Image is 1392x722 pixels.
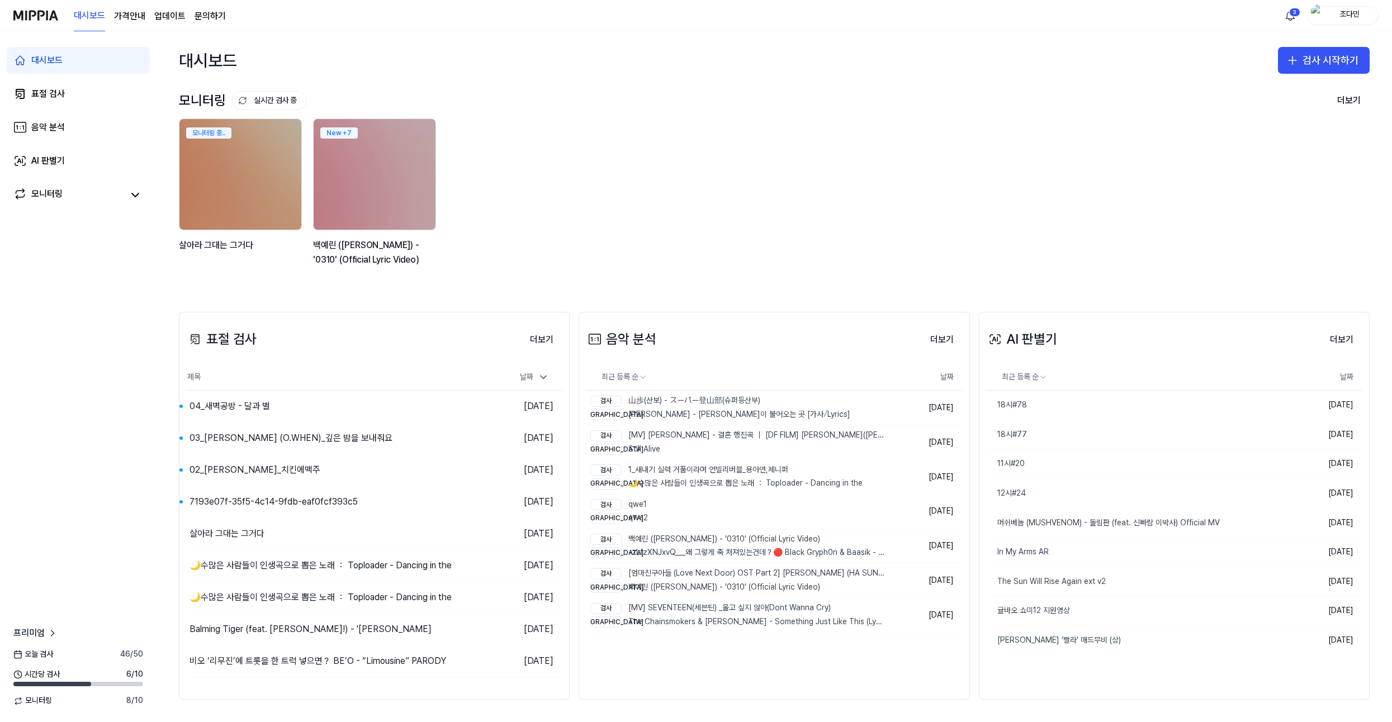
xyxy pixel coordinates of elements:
button: 실시간 검사 중 [232,91,306,110]
div: 🌙수많은 사람들이 인생곡으로 뽑은 노래 ： Toploader - Dancing in the [590,478,863,489]
a: 검사[MV] SEVENTEEN(세븐틴) _울고 싶지 않아(Dont Wanna Cry)[DEMOGRAPHIC_DATA]The Chainsmokers & [PERSON_NAME]... [586,598,887,632]
a: 12시#24 [986,479,1298,508]
a: 검사qwe1[DEMOGRAPHIC_DATA]qwe2 [586,495,887,529]
div: [엄마친구아들 (Love Next Door) OST Part 2] [PERSON_NAME] (HA SUNG WOON) - What are we MV [590,568,885,579]
a: 머쉬베놈 (MUSHVENOM) - 돌림판 (feat. 신빠람 이박사) Official MV [986,509,1298,538]
td: [DATE] [1298,391,1362,420]
span: 46 / 50 [120,649,143,660]
td: [DATE] [1298,449,1362,479]
td: [DATE] [468,614,562,645]
a: 18시#78 [986,391,1298,420]
td: [DATE] [887,494,963,529]
div: 검사 [590,534,622,545]
a: 11시#20 [986,449,1298,478]
div: 검사 [590,568,622,579]
td: [DATE] [887,425,963,460]
a: In My Arms AR [986,538,1298,567]
span: 프리미엄 [13,626,45,640]
div: [MV] SEVENTEEN(세븐틴) _울고 싶지 않아(Dont Wanna Cry) [590,602,885,614]
a: 표절 검사 [7,80,150,107]
div: 03_[PERSON_NAME] (O.WHEN)_깊은 밤을 보내줘요 [190,431,392,445]
div: 7193e07f-35f5-4c14-9fdb-eaf0fcf393c5 [190,495,358,509]
button: 가격안내 [114,9,145,23]
div: [DEMOGRAPHIC_DATA] [590,409,622,420]
td: [DATE] [468,645,562,677]
a: 더보기 [521,327,562,351]
td: [DATE] [1298,596,1362,626]
div: 대시보드 [31,54,63,67]
button: 검사 시작하기 [1278,47,1370,74]
a: 문의하기 [195,9,226,23]
div: The Sun Will Rise Again ext v2 [986,576,1106,587]
div: qwe1 [590,499,648,510]
div: 3 [1289,8,1300,17]
td: [DATE] [887,598,963,633]
div: 살아라 그대는 그거다 [190,527,264,540]
div: New + 7 [320,127,358,139]
div: In My Arms AR [986,547,1049,558]
div: 머쉬베놈 (MUSHVENOM) - 돌림판 (feat. 신빠람 이박사) Official MV [986,517,1220,529]
div: 12시#24 [986,488,1026,499]
td: [DATE] [887,391,963,425]
td: [DATE] [1298,567,1362,596]
div: 살아라 그대는 그거다 [179,238,304,267]
div: 山歩(산보) - スーパー登山部(슈퍼등산부) [590,395,850,406]
button: 알림3 [1281,7,1299,25]
div: 표절 검사 [31,87,65,101]
div: Still Alive [590,444,885,455]
button: 더보기 [921,329,963,351]
td: [DATE] [887,529,963,563]
div: 검사 [590,464,622,476]
div: 모니터링 [179,90,306,111]
td: [DATE] [468,391,562,422]
td: [DATE] [1298,626,1362,655]
div: 음악 분석 [586,329,656,350]
a: [PERSON_NAME] ‘빨라’ 매드무비 (상) [986,626,1298,655]
a: 검사백예린 ([PERSON_NAME]) - '0310' (Official Lyric Video)[DEMOGRAPHIC_DATA]-zLfzXNJxvQ___왜 그렇게 축 처져있는... [586,529,887,563]
div: [DEMOGRAPHIC_DATA] [590,616,622,628]
td: [DATE] [468,582,562,614]
div: 검사 [590,603,622,614]
div: [DEMOGRAPHIC_DATA] [590,582,622,593]
div: 조다민 [1328,9,1371,21]
button: 더보기 [1321,329,1362,351]
img: backgroundIamge [179,119,301,230]
td: [DATE] [1298,538,1362,567]
a: 대시보드 [74,1,105,31]
div: 백예린 ([PERSON_NAME]) - '0310' (Official Lyric Video) [590,534,885,545]
span: 6 / 10 [126,669,143,680]
button: 더보기 [1328,89,1370,112]
td: [DATE] [887,563,963,598]
a: 더보기 [921,327,963,351]
td: [DATE] [887,459,963,494]
span: 시간당 검사 [13,669,60,680]
div: 02_[PERSON_NAME]_치킨에맥주 [190,463,320,477]
div: [PERSON_NAME] ‘빨라’ 매드무비 (상) [986,635,1121,646]
div: 검사 [590,430,622,441]
a: 대시보드 [7,47,150,74]
a: New +7backgroundIamge백예린 ([PERSON_NAME]) - '0310' (Official Lyric Video) [313,118,438,278]
div: AI 판별기 [31,154,65,168]
th: 제목 [186,364,468,391]
div: 1_새내기 실력 거품이라며 언빌리버블_용아연,제니퍼 [590,464,863,476]
span: 오늘 검사 [13,649,53,660]
a: 더보기 [1321,327,1362,351]
div: [DEMOGRAPHIC_DATA] [590,444,622,455]
td: [DATE] [468,454,562,486]
span: 모니터링 [13,695,52,706]
div: The Chainsmokers & [PERSON_NAME] - Something Just Like This (Lyric) [590,616,885,628]
td: [DATE] [1298,420,1362,449]
div: -zLfzXNJxvQ___왜 그렇게 축 처져있는건데？🔴 Black Gryph0n & Baasik - DAISIES 가사해석⧸팝송추천 [590,547,885,558]
td: [DATE] [468,422,562,454]
td: [DATE] [1298,479,1362,509]
a: 모니터링 [13,187,123,203]
th: 날짜 [1298,364,1362,391]
div: 표절 검사 [186,329,257,350]
img: profile [1311,4,1324,27]
button: profile조다민 [1307,6,1379,25]
img: 알림 [1284,9,1297,22]
div: 백예린 ([PERSON_NAME]) - '0310' (Official Lyric Video) [313,238,438,267]
div: 귤바오 쇼미12 지원영상 [986,605,1070,616]
th: 날짜 [887,364,963,391]
div: 검사 [590,499,622,510]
